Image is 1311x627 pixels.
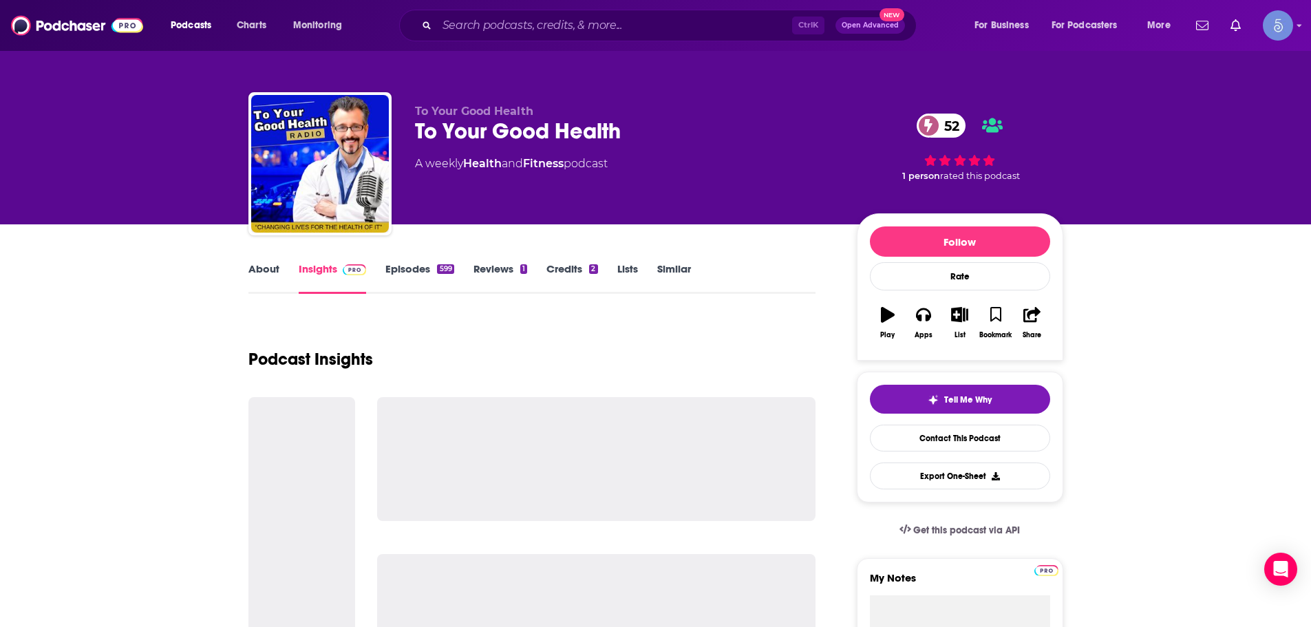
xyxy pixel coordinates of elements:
div: 2 [589,264,597,274]
img: Podchaser Pro [1034,565,1058,576]
button: Open AdvancedNew [835,17,905,34]
button: open menu [1138,14,1188,36]
button: open menu [161,14,229,36]
img: To Your Good Health [251,95,389,233]
span: Ctrl K [792,17,824,34]
span: and [502,157,523,170]
span: Tell Me Why [944,394,992,405]
a: Contact This Podcast [870,425,1050,451]
a: Similar [657,262,691,294]
button: open menu [965,14,1046,36]
a: InsightsPodchaser Pro [299,262,367,294]
span: Open Advanced [842,22,899,29]
span: 52 [930,114,966,138]
a: Fitness [523,157,564,170]
button: tell me why sparkleTell Me Why [870,385,1050,414]
img: Podchaser Pro [343,264,367,275]
span: For Podcasters [1052,16,1118,35]
h1: Podcast Insights [248,349,373,370]
button: Show profile menu [1263,10,1293,41]
div: Share [1023,331,1041,339]
button: List [941,298,977,348]
div: A weekly podcast [415,156,608,172]
span: New [880,8,904,21]
span: Get this podcast via API [913,524,1020,536]
span: Charts [237,16,266,35]
span: 1 person [902,171,940,181]
button: Export One-Sheet [870,463,1050,489]
span: Podcasts [171,16,211,35]
div: Search podcasts, credits, & more... [412,10,930,41]
a: Health [463,157,502,170]
span: For Business [974,16,1029,35]
div: 1 [520,264,527,274]
div: Open Intercom Messenger [1264,553,1297,586]
div: Apps [915,331,932,339]
div: List [955,331,966,339]
input: Search podcasts, credits, & more... [437,14,792,36]
a: Pro website [1034,563,1058,576]
button: Follow [870,226,1050,257]
div: Play [880,331,895,339]
div: 599 [437,264,454,274]
a: Credits2 [546,262,597,294]
button: open menu [284,14,360,36]
span: Monitoring [293,16,342,35]
div: 52 1 personrated this podcast [857,105,1063,190]
a: Episodes599 [385,262,454,294]
span: More [1147,16,1171,35]
div: Bookmark [979,331,1012,339]
a: Show notifications dropdown [1225,14,1246,37]
a: Show notifications dropdown [1191,14,1214,37]
img: User Profile [1263,10,1293,41]
span: To Your Good Health [415,105,533,118]
img: tell me why sparkle [928,394,939,405]
a: 52 [917,114,966,138]
button: Share [1014,298,1049,348]
a: About [248,262,279,294]
button: Play [870,298,906,348]
button: open menu [1043,14,1138,36]
a: Lists [617,262,638,294]
a: Get this podcast via API [888,513,1032,547]
a: Reviews1 [473,262,527,294]
span: rated this podcast [940,171,1020,181]
button: Apps [906,298,941,348]
a: Charts [228,14,275,36]
button: Bookmark [978,298,1014,348]
span: Logged in as Spiral5-G1 [1263,10,1293,41]
label: My Notes [870,571,1050,595]
div: Rate [870,262,1050,290]
img: Podchaser - Follow, Share and Rate Podcasts [11,12,143,39]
